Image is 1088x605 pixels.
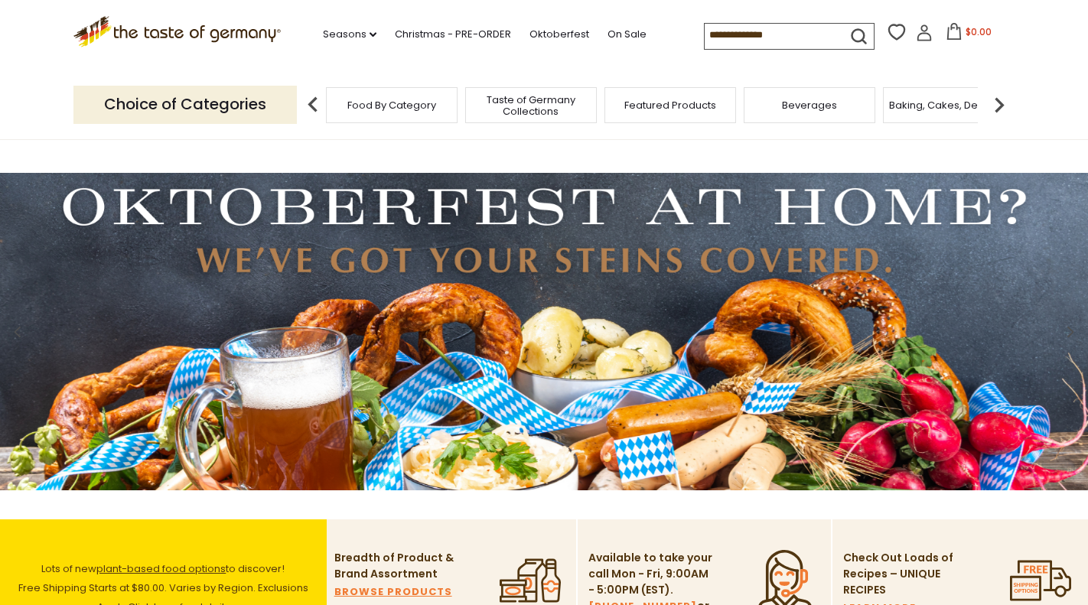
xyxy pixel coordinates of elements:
a: Baking, Cakes, Desserts [889,99,1008,111]
a: Taste of Germany Collections [470,94,592,117]
img: next arrow [984,89,1015,120]
button: $0.00 [936,23,1001,46]
p: Breadth of Product & Brand Assortment [334,550,461,582]
a: On Sale [608,26,647,43]
p: Check Out Loads of Recipes – UNIQUE RECIPES [843,550,954,598]
a: plant-based food options [96,561,226,576]
a: Seasons [323,26,376,43]
a: Christmas - PRE-ORDER [395,26,511,43]
img: previous arrow [298,89,328,120]
a: Oktoberfest [529,26,589,43]
a: Featured Products [624,99,716,111]
a: Food By Category [347,99,436,111]
a: Beverages [782,99,837,111]
span: $0.00 [966,25,992,38]
p: Choice of Categories [73,86,297,123]
a: BROWSE PRODUCTS [334,584,452,600]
